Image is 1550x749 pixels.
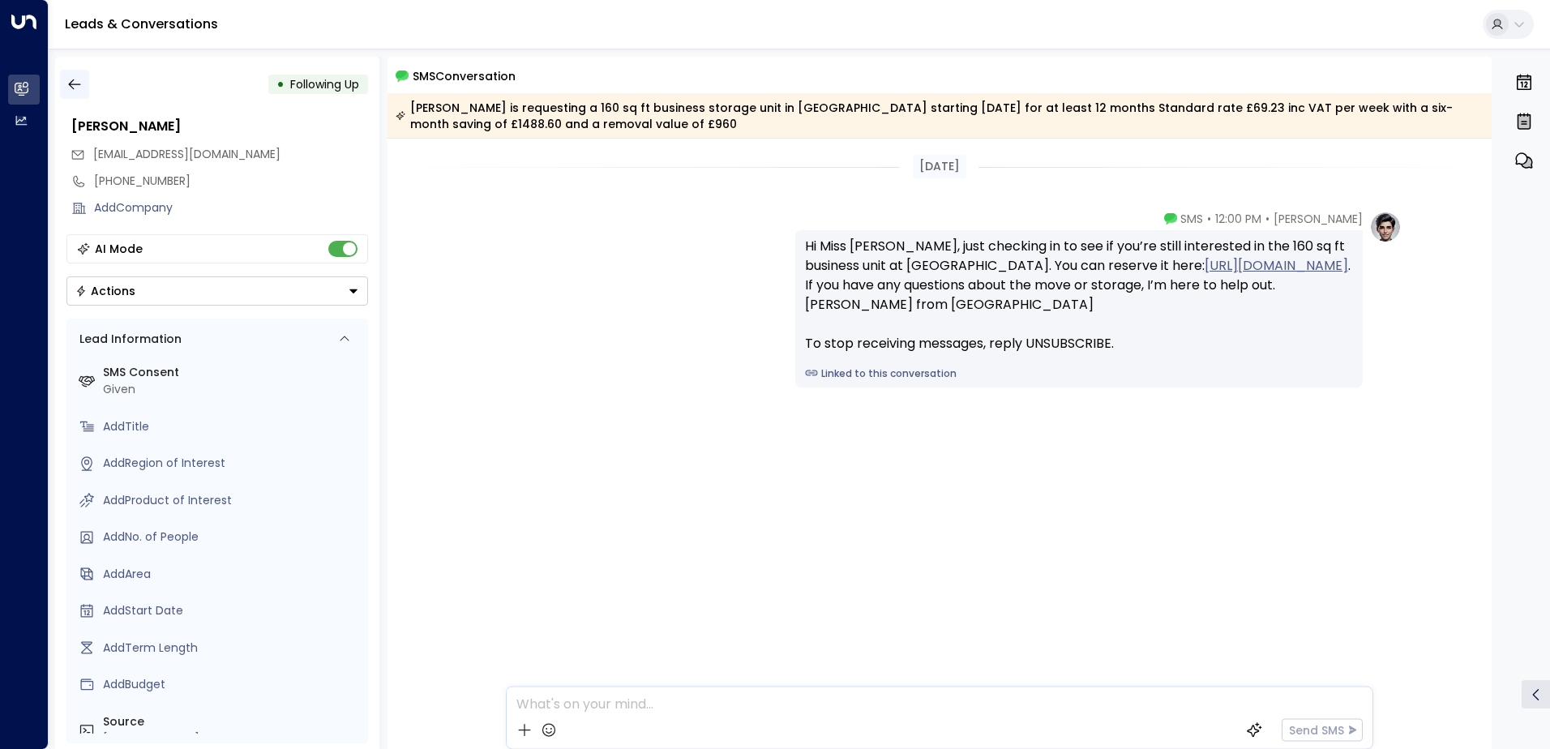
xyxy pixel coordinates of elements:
[290,76,359,92] span: Following Up
[1180,211,1203,227] span: SMS
[103,730,362,747] div: [PHONE_NUMBER]
[805,237,1353,353] div: Hi Miss [PERSON_NAME], just checking in to see if you’re still interested in the 160 sq ft busine...
[1207,211,1211,227] span: •
[1274,211,1363,227] span: [PERSON_NAME]
[413,66,516,85] span: SMS Conversation
[103,418,362,435] div: AddTitle
[66,276,368,306] button: Actions
[913,155,966,178] div: [DATE]
[103,455,362,472] div: AddRegion of Interest
[103,602,362,619] div: AddStart Date
[71,117,368,136] div: [PERSON_NAME]
[1265,211,1270,227] span: •
[103,492,362,509] div: AddProduct of Interest
[103,566,362,583] div: AddArea
[103,713,362,730] label: Source
[93,146,280,162] span: [EMAIL_ADDRESS][DOMAIN_NAME]
[103,381,362,398] div: Given
[103,676,362,693] div: AddBudget
[1215,211,1261,227] span: 12:00 PM
[66,276,368,306] div: Button group with a nested menu
[103,640,362,657] div: AddTerm Length
[65,15,218,33] a: Leads & Conversations
[1369,211,1402,243] img: profile-logo.png
[94,173,368,190] div: [PHONE_NUMBER]
[93,146,280,163] span: hannahseifas@gmail.com
[94,199,368,216] div: AddCompany
[74,331,182,348] div: Lead Information
[1205,256,1348,276] a: [URL][DOMAIN_NAME]
[396,100,1483,132] div: [PERSON_NAME] is requesting a 160 sq ft business storage unit in [GEOGRAPHIC_DATA] starting [DATE...
[805,366,1353,381] a: Linked to this conversation
[276,70,285,99] div: •
[95,241,143,257] div: AI Mode
[103,529,362,546] div: AddNo. of People
[103,364,362,381] label: SMS Consent
[75,284,135,298] div: Actions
